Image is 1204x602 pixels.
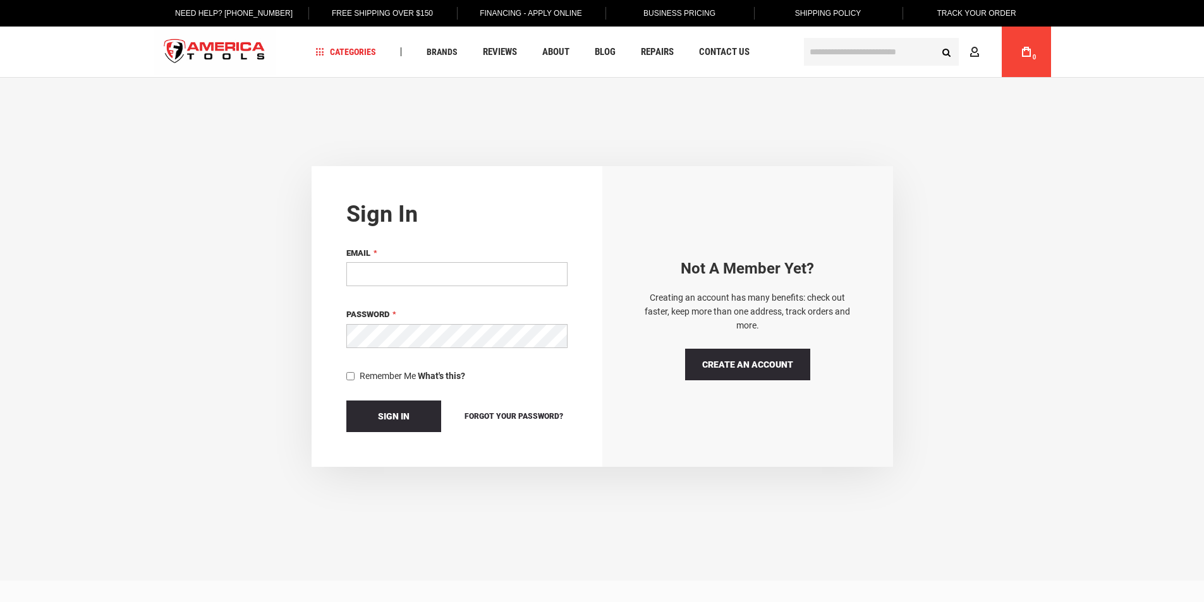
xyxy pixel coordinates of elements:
span: Repairs [641,47,674,57]
a: Brands [421,44,463,61]
span: Forgot Your Password? [465,412,563,421]
button: Search [935,40,959,64]
span: 0 [1033,54,1037,61]
strong: Sign in [346,201,418,227]
a: Reviews [477,44,523,61]
span: Brands [427,47,458,56]
img: America Tools [154,28,276,76]
span: Email [346,248,370,258]
span: Categories [315,47,376,56]
strong: Not a Member yet? [681,260,814,277]
a: Create an Account [685,349,810,380]
span: About [542,47,569,57]
a: Contact Us [693,44,755,61]
span: Sign In [378,411,410,421]
strong: What's this? [418,371,465,381]
span: Shipping Policy [795,9,861,18]
a: Blog [589,44,621,61]
a: 0 [1014,27,1038,77]
a: Forgot Your Password? [460,409,568,423]
a: About [537,44,575,61]
a: store logo [154,28,276,76]
span: Reviews [483,47,517,57]
p: Creating an account has many benefits: check out faster, keep more than one address, track orders... [637,291,858,333]
span: Contact Us [699,47,750,57]
a: Repairs [635,44,679,61]
span: Create an Account [702,359,793,370]
button: Sign In [346,400,441,432]
span: Remember Me [360,371,416,381]
a: Categories [310,44,382,61]
span: Blog [595,47,616,57]
span: Password [346,310,389,319]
